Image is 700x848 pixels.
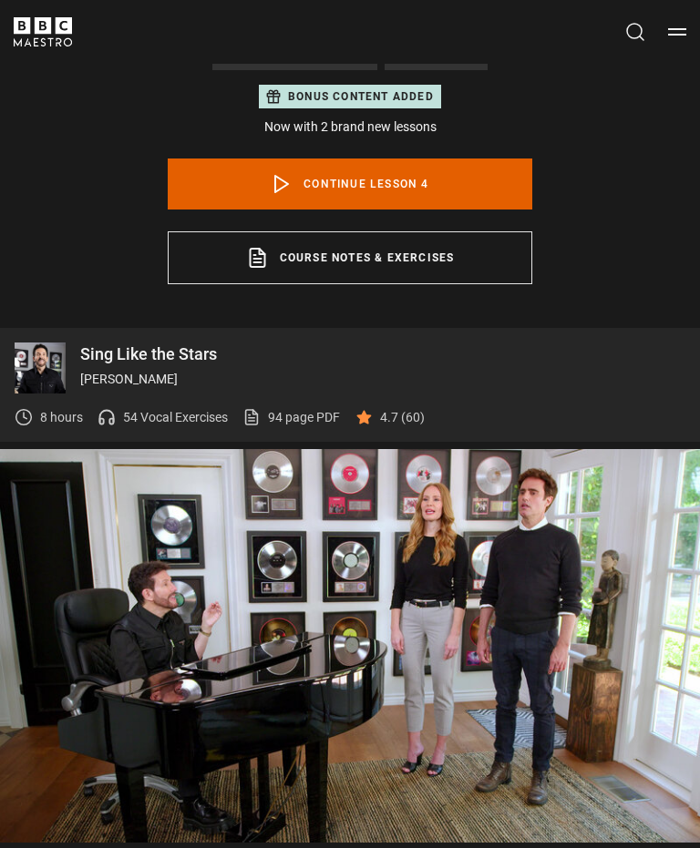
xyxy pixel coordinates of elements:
[123,408,228,427] p: 54 Vocal Exercises
[80,346,685,363] p: Sing Like the Stars
[80,370,685,389] p: [PERSON_NAME]
[40,408,83,427] p: 8 hours
[14,17,72,46] svg: BBC Maestro
[288,88,434,105] p: Bonus content added
[168,231,532,284] a: Course notes & exercises
[242,408,340,427] a: 94 page PDF
[380,408,425,427] p: 4.7 (60)
[668,23,686,41] button: Toggle navigation
[168,117,532,137] p: Now with 2 brand new lessons
[168,158,532,209] a: Continue lesson 4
